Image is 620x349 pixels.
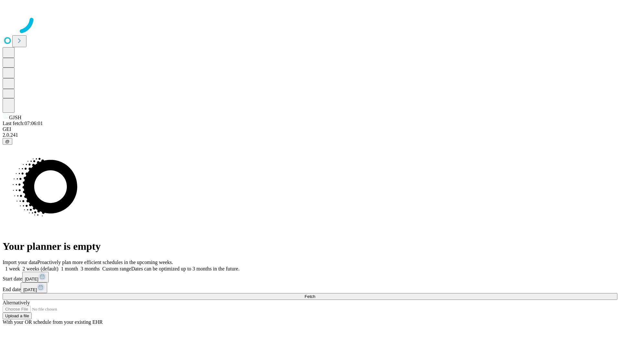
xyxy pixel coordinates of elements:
[131,266,239,271] span: Dates can be optimized up to 3 months in the future.
[9,115,21,120] span: GJSH
[5,139,10,144] span: @
[3,132,617,138] div: 2.0.241
[3,126,617,132] div: GEI
[3,240,617,252] h1: Your planner is empty
[3,138,12,145] button: @
[22,272,49,282] button: [DATE]
[23,266,58,271] span: 2 weeks (default)
[37,259,173,265] span: Proactively plan more efficient schedules in the upcoming weeks.
[3,272,617,282] div: Start date
[3,300,30,305] span: Alternatively
[21,282,47,293] button: [DATE]
[3,293,617,300] button: Fetch
[3,259,37,265] span: Import your data
[23,287,37,292] span: [DATE]
[3,312,32,319] button: Upload a file
[5,266,20,271] span: 1 week
[3,282,617,293] div: End date
[102,266,131,271] span: Custom range
[81,266,100,271] span: 3 months
[3,319,103,325] span: With your OR schedule from your existing EHR
[305,294,315,299] span: Fetch
[61,266,78,271] span: 1 month
[25,277,38,281] span: [DATE]
[3,121,43,126] span: Last fetch: 07:06:01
